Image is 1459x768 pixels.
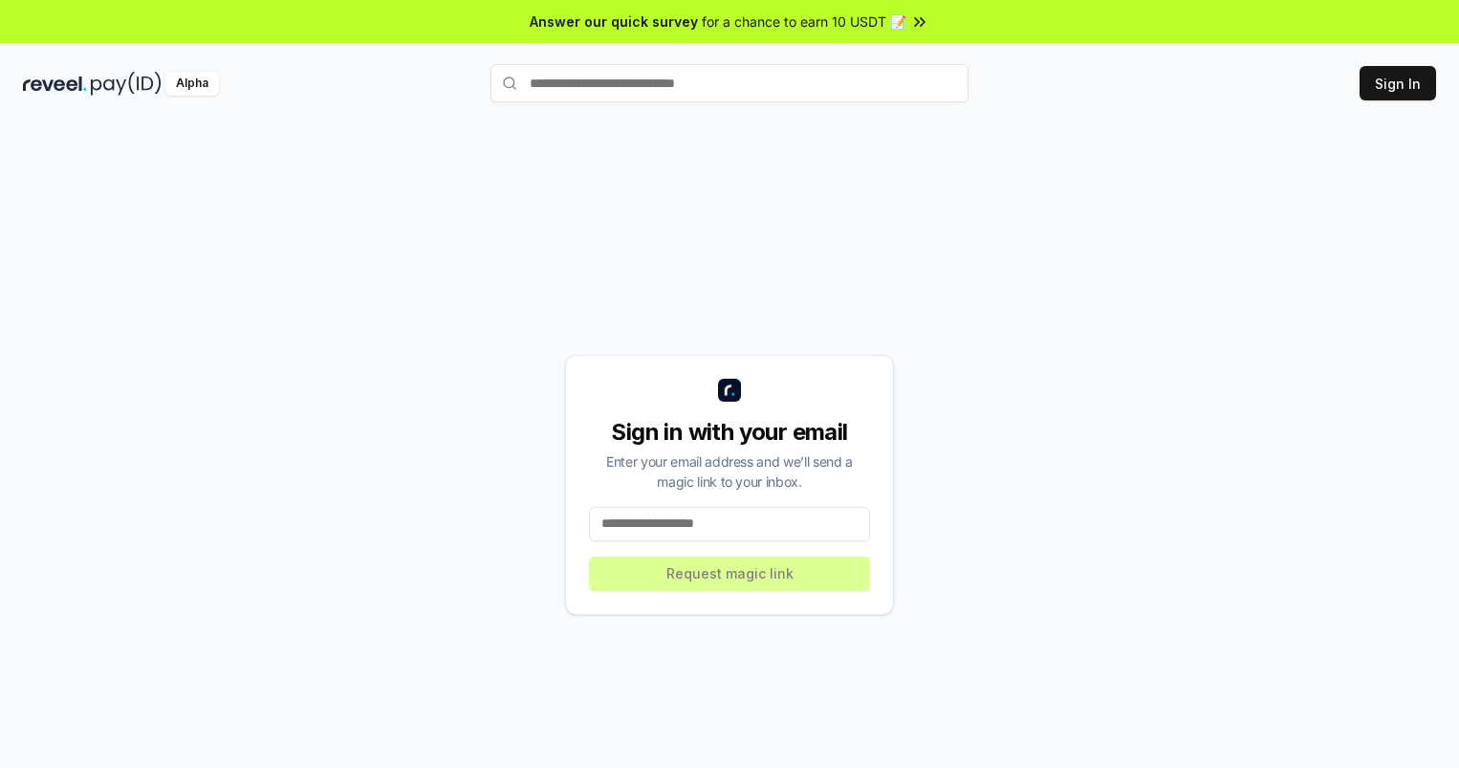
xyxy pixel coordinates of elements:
span: Answer our quick survey [530,11,698,32]
div: Sign in with your email [589,417,870,448]
img: pay_id [91,72,162,96]
span: for a chance to earn 10 USDT 📝 [702,11,906,32]
div: Enter your email address and we’ll send a magic link to your inbox. [589,451,870,492]
div: Alpha [165,72,219,96]
img: logo_small [718,379,741,402]
img: reveel_dark [23,72,87,96]
button: Sign In [1360,66,1436,100]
